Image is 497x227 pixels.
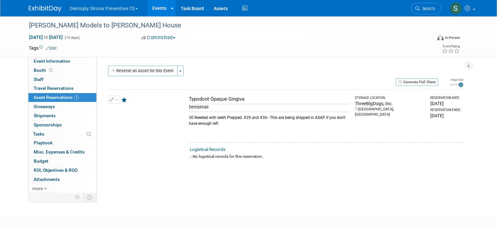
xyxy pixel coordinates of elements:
span: Playbook [34,140,53,145]
span: Giveaways [34,104,55,109]
span: Travel Reservations [34,86,74,91]
a: Sponsorships [28,121,96,129]
span: 1 [74,95,79,100]
a: Event Information [28,57,96,66]
span: Booth not reserved yet [48,68,54,73]
span: Tasks [33,131,44,137]
div: ThreeBigDogs, Inc. [355,100,424,107]
span: ROI, Objectives & ROO [34,168,77,173]
a: Tasks [28,130,96,138]
a: Shipments [28,111,96,120]
td: Tags [29,45,57,51]
div: Event Format [396,34,460,44]
span: Misc. Expenses & Credits [34,149,85,154]
td: Toggle Event Tabs [83,193,97,202]
div: Image Size [450,78,463,82]
div: [GEOGRAPHIC_DATA], [GEOGRAPHIC_DATA] [355,107,424,117]
div: [DATE] [430,100,461,107]
img: Format-Inperson.png [437,35,444,40]
span: Search [420,6,435,11]
img: ExhibitDay [29,6,61,12]
a: Search [411,3,441,14]
div: No logistical records for this reservation. [190,154,461,159]
span: Staff [34,77,43,82]
a: Travel Reservations [28,84,96,93]
div: [DATE] [430,112,461,119]
span: Event Information [34,58,70,64]
a: Edit [46,46,57,51]
a: ROI, Objectives & ROO [28,166,96,175]
button: Committed [139,34,178,41]
a: Staff [28,75,96,84]
img: View Images [131,96,185,137]
a: Playbook [28,138,96,147]
a: Misc. Expenses & Credits [28,148,96,156]
div: Storage Location: [355,96,424,100]
span: Shipments [34,113,56,118]
button: Reserve an Asset for this Event [108,66,177,76]
td: Personalize Event Tab Strip [72,193,83,202]
span: to [43,35,49,40]
span: more [32,186,43,191]
span: Booth [34,68,54,73]
a: Giveaways [28,102,96,111]
span: (13 days) [64,36,80,40]
span: Sponsorships [34,122,62,127]
a: Budget [28,157,96,166]
a: Attachments [28,175,96,184]
span: Budget [34,158,48,164]
button: Generate Pull Sheet [396,78,438,86]
img: Samantha Meyers [450,2,462,15]
a: more [28,184,96,193]
a: Asset Reservations1 [28,93,96,102]
div: Typodont Opaque Gingiva [189,96,349,103]
span: Attachments [34,177,60,182]
div: Reservation Date: [430,96,461,100]
a: Booth [28,66,96,75]
div: Dentalmall [189,104,349,110]
a: Logistical Records [190,147,225,152]
span: [DATE] [DATE] [29,34,63,40]
span: Asset Reservations [34,95,79,100]
div: Reservation Ends: [430,108,461,112]
div: [PERSON_NAME] Models to [PERSON_NAME] House [27,20,423,31]
div: In-Person [445,35,460,40]
div: Event Rating [442,45,460,48]
div: 30 Needed with teeth Prepped. #29 and #30-- This are being shipped in ASAP if you don't have enou... [189,112,349,126]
